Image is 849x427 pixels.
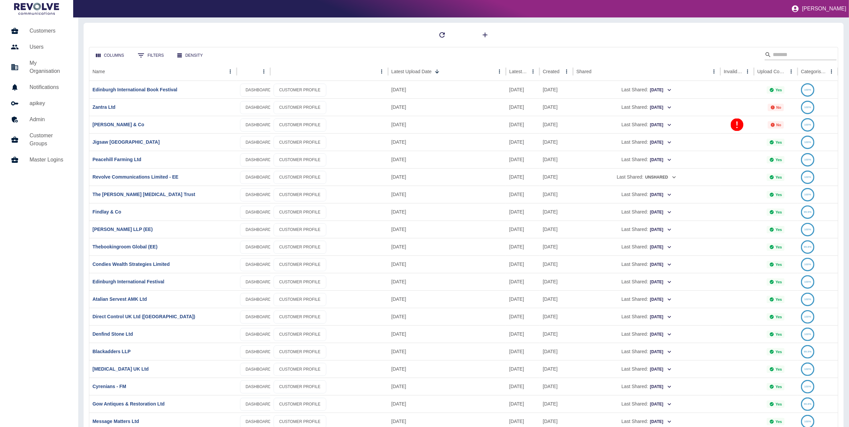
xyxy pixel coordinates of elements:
[506,273,539,290] div: 11 Aug 2025
[539,168,573,186] div: 04 Jul 2023
[650,312,672,322] button: [DATE]
[576,99,717,116] div: Last Shared:
[539,273,573,290] div: 04 Jul 2023
[274,171,326,184] a: CUSTOMER PROFILE
[506,168,539,186] div: 24 Aug 2025
[240,241,277,254] a: DASHBOARD
[650,417,672,427] button: [DATE]
[804,402,812,406] text: 99.8%
[93,157,141,162] a: Peacehill Farming Ltd
[804,350,812,353] text: 99.9%
[650,382,672,392] button: [DATE]
[539,186,573,203] div: 04 Jul 2023
[775,140,782,144] p: Yes
[274,153,326,167] a: CUSTOMER PROFILE
[30,83,67,91] h5: Notifications
[91,49,130,62] button: Select columns
[509,69,528,74] div: Latest Usage
[5,55,73,79] a: My Organisation
[240,276,277,289] a: DASHBOARD
[388,133,506,151] div: 29 Aug 2025
[804,263,811,266] text: 100%
[650,225,672,235] button: [DATE]
[576,273,717,290] div: Last Shared:
[240,118,277,132] a: DASHBOARD
[650,347,672,357] button: [DATE]
[804,88,811,91] text: 100%
[576,343,717,360] div: Last Shared:
[576,169,717,186] div: Last Shared:
[274,328,326,341] a: CUSTOMER PROFILE
[539,378,573,395] div: 04 Jul 2023
[377,67,386,76] button: column menu
[576,291,717,308] div: Last Shared:
[93,227,153,232] a: [PERSON_NAME] LLP (EE)
[802,6,846,12] p: [PERSON_NAME]
[539,343,573,360] div: 30 Apr 2024
[172,49,208,62] button: Density
[650,120,672,130] button: [DATE]
[93,331,133,337] a: Denfind Stone Ltd
[775,88,782,92] p: Yes
[576,134,717,151] div: Last Shared:
[765,49,837,61] div: Search
[650,207,672,218] button: [DATE]
[506,255,539,273] div: 21 Aug 2025
[240,171,277,184] a: DASHBOARD
[93,104,115,110] a: Zantra Ltd
[801,69,826,74] div: Categorised
[539,325,573,343] div: 04 Jul 2023
[804,141,811,144] text: 100%
[539,133,573,151] div: 04 Jul 2023
[539,81,573,98] div: 04 Jul 2023
[240,363,277,376] a: DASHBOARD
[5,128,73,152] a: Customer Groups
[804,333,811,336] text: 100%
[775,332,782,336] p: Yes
[93,262,170,267] a: Condies Wealth Strategies Limited
[93,174,179,180] a: Revolve Communications Limited - EE
[274,398,326,411] a: CUSTOMER PROFILE
[388,98,506,116] div: 29 Aug 2025
[775,297,782,301] p: Yes
[240,398,277,411] a: DASHBOARD
[14,3,59,15] img: Logo
[240,293,277,306] a: DASHBOARD
[5,152,73,168] a: Master Logins
[5,23,73,39] a: Customers
[506,395,539,413] div: 18 Aug 2025
[93,209,122,215] a: Findlay & Co
[804,420,811,423] text: 100%
[775,385,782,389] p: Yes
[650,137,672,148] button: [DATE]
[93,69,105,74] div: Name
[650,155,672,165] button: [DATE]
[388,308,506,325] div: 25 Aug 2025
[804,368,811,371] text: 100%
[775,210,782,214] p: Yes
[506,221,539,238] div: 22 Aug 2025
[5,79,73,95] a: Notifications
[240,345,277,359] a: DASHBOARD
[576,378,717,395] div: Last Shared:
[539,360,573,378] div: 04 Jul 2023
[274,101,326,114] a: CUSTOMER PROFILE
[539,151,573,168] div: 04 Jul 2023
[274,241,326,254] a: CUSTOMER PROFILE
[775,280,782,284] p: Yes
[226,67,235,76] button: Name column menu
[388,186,506,203] div: 28 Aug 2025
[93,419,139,424] a: Message Matters Ltd
[274,188,326,201] a: CUSTOMER PROFILE
[787,67,796,76] button: Upload Complete column menu
[576,361,717,378] div: Last Shared:
[650,242,672,252] button: [DATE]
[576,326,717,343] div: Last Shared:
[274,223,326,236] a: CUSTOMER PROFILE
[775,367,782,371] p: Yes
[709,67,719,76] button: Shared column menu
[804,315,811,318] text: 100%
[506,325,539,343] div: 20 Aug 2025
[274,84,326,97] a: CUSTOMER PROFILE
[274,136,326,149] a: CUSTOMER PROFILE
